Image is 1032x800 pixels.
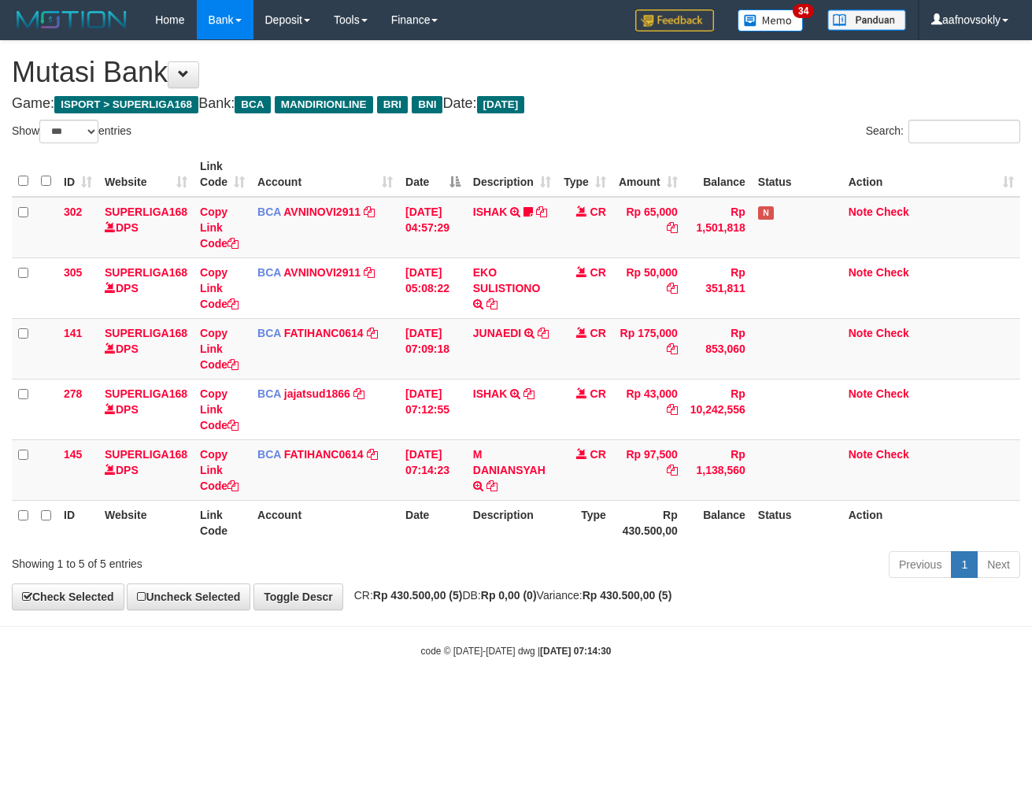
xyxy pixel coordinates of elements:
td: Rp 50,000 [612,257,684,318]
a: 1 [951,551,978,578]
a: Copy Link Code [200,387,239,431]
span: BRI [377,96,408,113]
strong: Rp 0,00 (0) [481,589,537,602]
td: Rp 1,501,818 [684,197,752,258]
a: SUPERLIGA168 [105,387,187,400]
td: Rp 853,060 [684,318,752,379]
span: BCA [257,266,281,279]
th: Account [251,500,399,545]
a: Note [849,448,873,461]
a: Copy Rp 50,000 to clipboard [667,282,678,294]
img: Button%20Memo.svg [738,9,804,31]
td: [DATE] 07:14:23 [399,439,467,500]
a: Note [849,266,873,279]
a: JUNAEDI [473,327,521,339]
th: ID [57,500,98,545]
img: panduan.png [827,9,906,31]
div: Showing 1 to 5 of 5 entries [12,550,418,572]
strong: Rp 430.500,00 (5) [583,589,672,602]
img: MOTION_logo.png [12,8,131,31]
span: ISPORT > SUPERLIGA168 [54,96,198,113]
th: Type [557,500,612,545]
select: Showentries [39,120,98,143]
th: Description [467,500,557,545]
th: Date: activate to sort column descending [399,152,467,197]
img: Feedback.jpg [635,9,714,31]
a: Copy Link Code [200,448,239,492]
span: 145 [64,448,82,461]
span: CR [590,206,606,218]
a: Copy ISHAK to clipboard [523,387,534,400]
a: SUPERLIGA168 [105,206,187,218]
th: Account: activate to sort column ascending [251,152,399,197]
th: Rp 430.500,00 [612,500,684,545]
span: [DATE] [477,96,525,113]
small: code © [DATE]-[DATE] dwg | [421,646,612,657]
a: SUPERLIGA168 [105,327,187,339]
th: Amount: activate to sort column ascending [612,152,684,197]
a: SUPERLIGA168 [105,266,187,279]
a: Check [876,206,909,218]
span: BCA [257,327,281,339]
a: Copy AVNINOVI2911 to clipboard [364,206,375,218]
span: CR: DB: Variance: [346,589,672,602]
a: Copy FATIHANC0614 to clipboard [367,448,378,461]
span: BNI [412,96,442,113]
th: Type: activate to sort column ascending [557,152,612,197]
a: Copy JUNAEDI to clipboard [538,327,549,339]
span: 278 [64,387,82,400]
td: Rp 351,811 [684,257,752,318]
a: Previous [889,551,952,578]
a: ISHAK [473,387,508,400]
a: Check [876,387,909,400]
a: Check [876,327,909,339]
a: jajatsud1866 [284,387,350,400]
a: Check [876,448,909,461]
span: CR [590,266,606,279]
span: BCA [257,206,281,218]
th: Description: activate to sort column ascending [467,152,557,197]
span: BCA [257,387,281,400]
strong: Rp 430.500,00 (5) [373,589,463,602]
a: Copy Link Code [200,266,239,310]
td: Rp 43,000 [612,379,684,439]
span: CR [590,448,606,461]
a: AVNINOVI2911 [283,206,361,218]
th: Link Code: activate to sort column ascending [194,152,251,197]
th: Balance [684,152,752,197]
a: Note [849,387,873,400]
td: [DATE] 05:08:22 [399,257,467,318]
td: DPS [98,197,194,258]
a: EKO SULISTIONO [473,266,541,294]
span: 34 [793,4,814,18]
h4: Game: Bank: Date: [12,96,1020,112]
a: ISHAK [473,206,508,218]
th: Status [752,500,842,545]
span: Has Note [758,206,774,220]
td: DPS [98,257,194,318]
strong: [DATE] 07:14:30 [540,646,611,657]
th: Balance [684,500,752,545]
a: Copy Rp 97,500 to clipboard [667,464,678,476]
a: Copy M DANIANSYAH to clipboard [486,480,498,492]
td: Rp 65,000 [612,197,684,258]
th: Action [842,500,1020,545]
a: FATIHANC0614 [284,448,364,461]
th: Website [98,500,194,545]
td: Rp 1,138,560 [684,439,752,500]
th: ID: activate to sort column ascending [57,152,98,197]
span: 141 [64,327,82,339]
a: Copy Link Code [200,206,239,250]
td: Rp 175,000 [612,318,684,379]
a: M DANIANSYAH [473,448,546,476]
span: CR [590,327,606,339]
a: Check [876,266,909,279]
th: Action: activate to sort column ascending [842,152,1020,197]
span: BCA [235,96,270,113]
td: [DATE] 07:09:18 [399,318,467,379]
a: FATIHANC0614 [284,327,364,339]
th: Website: activate to sort column ascending [98,152,194,197]
span: 305 [64,266,82,279]
td: DPS [98,439,194,500]
a: Copy ISHAK to clipboard [536,206,547,218]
